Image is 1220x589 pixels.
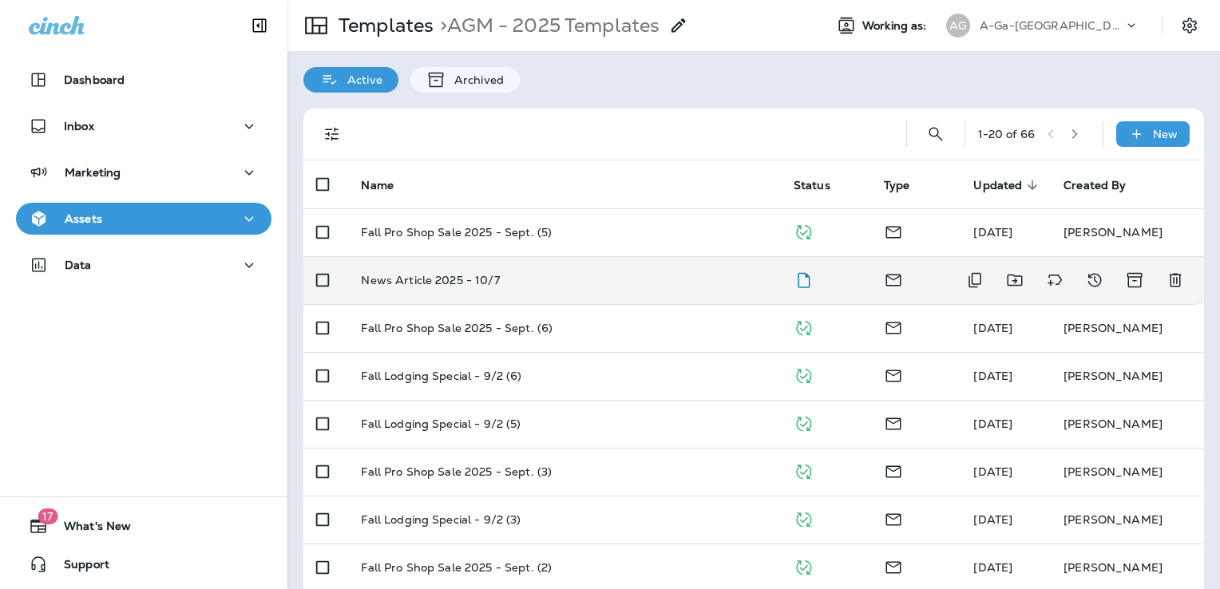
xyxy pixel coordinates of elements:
p: News Article 2025 - 10/7 [361,274,499,287]
span: Published [794,463,814,477]
span: Caitlin Wilson [973,464,1012,479]
p: Inbox [64,120,94,132]
button: Settings [1175,11,1204,40]
span: Draft [794,271,814,286]
button: Archive [1119,264,1151,296]
span: Status [794,179,830,192]
button: Delete [1159,264,1191,296]
span: Email [884,463,903,477]
span: Published [794,559,814,573]
p: Fall Pro Shop Sale 2025 - Sept. (2) [361,561,552,574]
span: Type [884,178,931,192]
span: Created By [1064,179,1126,192]
button: Add tags [1039,264,1071,296]
span: Email [884,367,903,381]
span: Name [361,179,394,192]
span: Support [48,558,109,577]
td: [PERSON_NAME] [1051,448,1204,496]
td: [PERSON_NAME] [1051,496,1204,544]
span: Email [884,559,903,573]
span: Caitlin Wilson [973,369,1012,383]
button: Data [16,249,271,281]
p: Fall Pro Shop Sale 2025 - Sept. (5) [361,226,552,239]
span: Published [794,319,814,334]
p: Dashboard [64,73,125,86]
p: New [1153,128,1178,140]
span: Email [884,271,903,286]
span: Email [884,319,903,334]
span: Updated [973,178,1043,192]
button: Move to folder [999,264,1031,296]
td: [PERSON_NAME] [1051,208,1204,256]
p: A-Ga-[GEOGRAPHIC_DATA] [980,19,1123,32]
p: Fall Pro Shop Sale 2025 - Sept. (3) [361,465,552,478]
span: Created By [1064,178,1147,192]
span: Caitlin Wilson [973,417,1012,431]
p: Data [65,259,92,271]
button: Duplicate [959,264,991,296]
button: Marketing [16,156,271,188]
span: What's New [48,520,131,539]
span: Published [794,415,814,429]
span: Working as: [862,19,930,33]
p: Archived [446,73,504,86]
span: Published [794,223,814,238]
p: Fall Lodging Special - 9/2 (6) [361,370,521,382]
p: Fall Pro Shop Sale 2025 - Sept. (6) [361,322,553,334]
p: Fall Lodging Special - 9/2 (5) [361,417,521,430]
button: Search Templates [920,118,952,150]
td: [PERSON_NAME] [1051,304,1204,352]
span: Caitlin Wilson [973,321,1012,335]
span: Status [794,178,851,192]
div: AG [946,14,970,38]
button: Collapse Sidebar [237,10,282,42]
p: Assets [65,212,102,225]
button: Filters [316,118,348,150]
span: Name [361,178,414,192]
td: [PERSON_NAME] [1051,400,1204,448]
span: Published [794,367,814,381]
button: 17What's New [16,510,271,542]
div: 1 - 20 of 66 [978,128,1035,140]
button: Dashboard [16,64,271,96]
span: Caitlin Wilson [973,512,1012,527]
span: Updated [973,179,1022,192]
button: Assets [16,203,271,235]
button: Support [16,548,271,580]
span: Email [884,223,903,238]
p: Templates [332,14,434,38]
p: AGM - 2025 Templates [434,14,660,38]
p: Active [339,73,382,86]
span: Caitlin Wilson [973,225,1012,239]
span: Published [794,511,814,525]
span: Email [884,415,903,429]
p: Marketing [65,166,121,179]
button: View Changelog [1079,264,1111,296]
span: 17 [38,508,57,524]
span: Type [884,179,910,192]
button: Inbox [16,110,271,142]
td: [PERSON_NAME] [1051,352,1204,400]
p: Fall Lodging Special - 9/2 (3) [361,513,521,526]
span: Caitlin Wilson [973,560,1012,575]
span: Email [884,511,903,525]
